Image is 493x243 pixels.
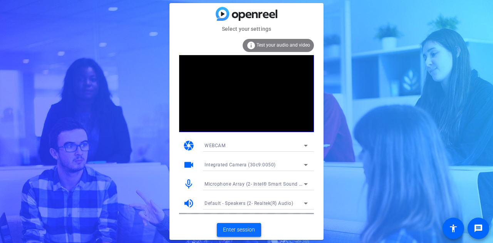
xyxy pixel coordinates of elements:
mat-icon: accessibility [449,224,458,233]
span: Microphone Array (2- Intel® Smart Sound Technology for Digital Microphones) [205,181,381,187]
mat-icon: videocam [183,159,195,171]
span: Test your audio and video [257,42,310,48]
mat-icon: message [474,224,483,233]
button: Enter session [217,223,261,237]
mat-card-subtitle: Select your settings [169,25,324,33]
mat-icon: camera [183,140,195,151]
span: Default - Speakers (2- Realtek(R) Audio) [205,201,293,206]
mat-icon: mic_none [183,178,195,190]
span: Enter session [223,226,255,234]
mat-icon: info [246,41,256,50]
mat-icon: volume_up [183,198,195,209]
span: Integrated Camera (30c9:0050) [205,162,276,168]
img: blue-gradient.svg [216,7,277,20]
span: WEBCAM [205,143,225,148]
